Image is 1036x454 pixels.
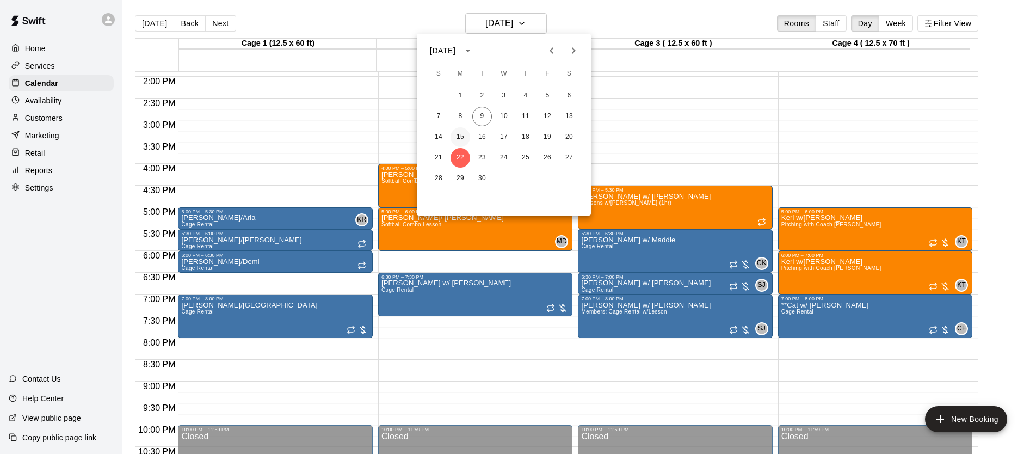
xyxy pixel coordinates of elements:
[494,148,514,168] button: 24
[538,148,557,168] button: 26
[559,86,579,106] button: 6
[516,127,535,147] button: 18
[472,169,492,188] button: 30
[472,127,492,147] button: 16
[451,148,470,168] button: 22
[538,107,557,126] button: 12
[451,127,470,147] button: 15
[472,63,492,85] span: Tuesday
[472,107,492,126] button: 9
[563,40,584,62] button: Next month
[559,107,579,126] button: 13
[559,148,579,168] button: 27
[538,86,557,106] button: 5
[559,127,579,147] button: 20
[451,86,470,106] button: 1
[538,63,557,85] span: Friday
[451,169,470,188] button: 29
[538,127,557,147] button: 19
[494,63,514,85] span: Wednesday
[459,41,477,60] button: calendar view is open, switch to year view
[429,169,448,188] button: 28
[429,148,448,168] button: 21
[516,63,535,85] span: Thursday
[472,86,492,106] button: 2
[451,63,470,85] span: Monday
[429,107,448,126] button: 7
[494,127,514,147] button: 17
[541,40,563,62] button: Previous month
[516,107,535,126] button: 11
[429,63,448,85] span: Sunday
[494,107,514,126] button: 10
[559,63,579,85] span: Saturday
[516,86,535,106] button: 4
[472,148,492,168] button: 23
[451,107,470,126] button: 8
[429,127,448,147] button: 14
[516,148,535,168] button: 25
[430,45,455,57] div: [DATE]
[494,86,514,106] button: 3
